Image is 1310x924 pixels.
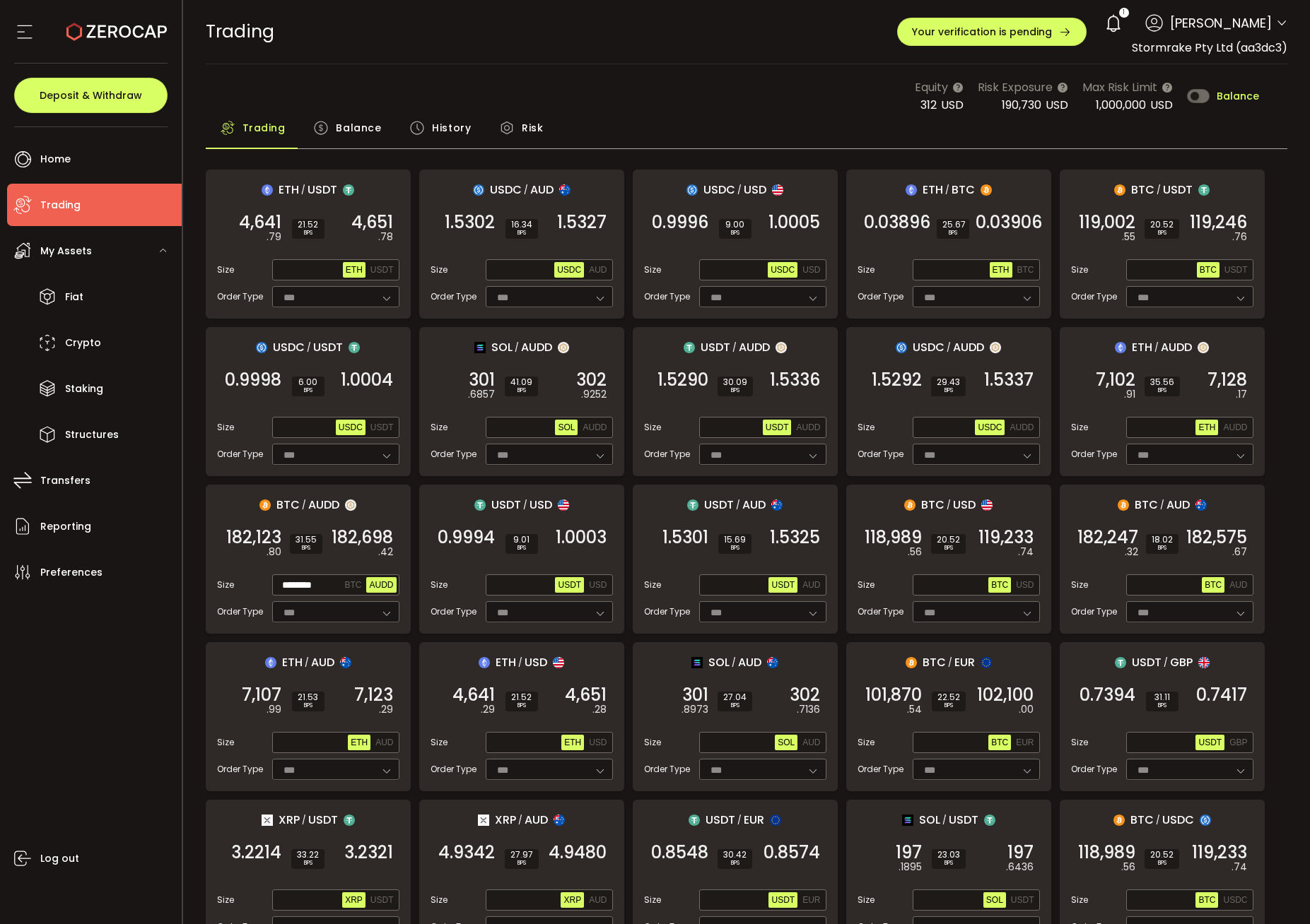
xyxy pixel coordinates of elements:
[723,386,747,395] i: BPS
[262,184,273,196] img: eth_portfolio.svg
[267,230,281,244] em: .79
[308,181,337,199] span: USDT
[1227,577,1250,593] button: AUD
[978,531,1034,545] span: 119,233
[40,470,90,491] span: Transfers
[865,531,922,545] span: 118,989
[1150,386,1174,395] i: BPS
[273,338,305,356] span: USDC
[1016,580,1034,590] span: USD
[40,90,142,100] span: Deposit & Withdraw
[40,241,92,261] span: My Assets
[298,220,319,229] span: 21.52
[1163,181,1193,199] span: USDT
[370,422,394,432] span: USDT
[1002,97,1041,113] span: 190,730
[921,496,945,514] span: BTC
[984,815,995,826] img: usdt_portfolio.svg
[375,738,393,747] span: AUD
[1154,341,1159,354] em: /
[800,892,823,908] button: EUR
[1197,262,1220,278] button: BTC
[1132,338,1152,356] span: ETH
[368,262,397,278] button: USDT
[1198,422,1215,432] span: ETH
[530,181,554,199] span: AUD
[725,220,746,229] span: 9.00
[589,265,607,275] span: AUD
[988,735,1011,750] button: BTC
[1190,215,1247,230] span: 119,246
[1143,771,1310,924] iframe: Chat Widget
[736,499,740,511] em: /
[644,290,690,303] span: Order Type
[1229,580,1247,590] span: AUD
[1166,496,1190,514] span: AUD
[432,114,471,142] span: History
[576,373,607,387] span: 302
[771,499,783,511] img: aud_portfolio.svg
[469,373,495,387] span: 301
[1198,657,1210,668] img: gbp_portfolio.svg
[991,738,1008,747] span: BTC
[474,342,486,353] img: sol_portfolio.png
[1077,531,1138,545] span: 182,247
[256,342,267,353] img: usdc_portfolio.svg
[1150,229,1174,237] i: BPS
[511,229,532,237] i: BPS
[1195,735,1224,750] button: USDT
[368,420,397,435] button: USDT
[942,220,964,229] span: 25.67
[14,78,168,113] button: Deposit & Withdraw
[767,657,778,668] img: aud_portfolio.svg
[555,577,584,593] button: USDT
[904,499,916,511] img: btc_portfolio.svg
[239,215,281,230] span: 4,641
[217,290,263,303] span: Order Type
[1071,421,1088,434] span: Size
[369,580,393,590] span: AUDD
[1161,338,1192,356] span: AUDD
[652,215,708,230] span: 0.9996
[644,421,661,434] span: Size
[793,420,823,435] button: AUDD
[800,577,823,593] button: AUD
[298,229,319,237] i: BPS
[491,496,521,514] span: USDT
[920,97,937,113] span: 312
[1096,97,1146,113] span: 1,000,000
[915,78,948,96] span: Equity
[554,815,565,826] img: aud_portfolio.svg
[770,815,781,826] img: eur_portfolio.svg
[438,531,495,545] span: 0.9994
[431,448,476,461] span: Order Type
[902,815,913,826] img: sol_portfolio.png
[947,341,951,354] em: /
[941,97,964,113] span: USD
[981,657,992,668] img: eur_portfolio.svg
[990,262,1012,278] button: ETH
[558,580,581,590] span: USDT
[978,78,1053,96] span: Risk Exposure
[1013,577,1036,593] button: USD
[947,499,951,511] em: /
[341,577,364,593] button: BTC
[298,386,319,395] i: BPS
[515,341,519,354] em: /
[521,338,552,356] span: AUDD
[586,892,609,908] button: AUD
[1224,265,1248,275] span: USDT
[343,262,365,278] button: ETH
[1229,738,1247,747] span: GBP
[725,229,746,237] i: BPS
[262,815,273,826] img: xrp_portfolio.png
[1150,97,1173,113] span: USD
[559,184,571,196] img: aud_portfolio.svg
[687,499,698,511] img: usdt_portfolio.svg
[431,290,476,303] span: Order Type
[1071,263,1088,276] span: Size
[1186,531,1247,545] span: 182,575
[1227,735,1250,750] button: GBP
[1118,499,1129,511] img: btc_portfolio.svg
[975,420,1005,435] button: USDC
